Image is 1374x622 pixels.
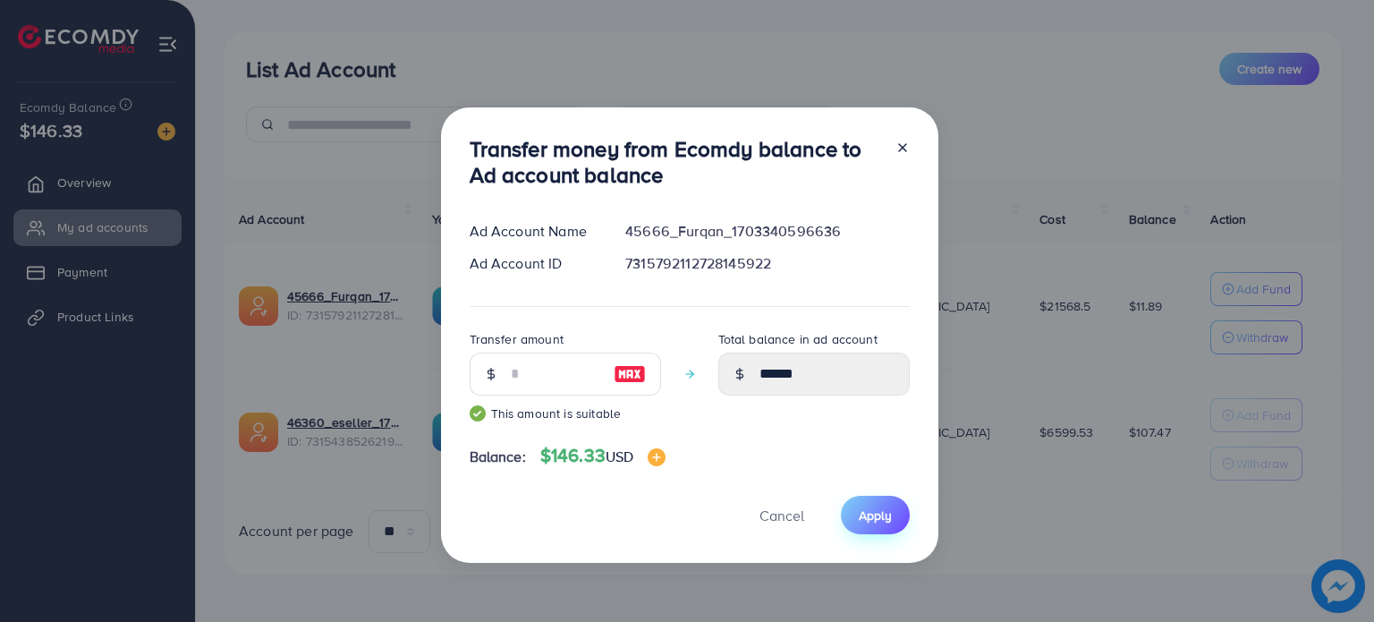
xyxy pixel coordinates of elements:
[470,447,526,467] span: Balance:
[470,136,881,188] h3: Transfer money from Ecomdy balance to Ad account balance
[718,330,878,348] label: Total balance in ad account
[648,448,666,466] img: image
[470,405,661,422] small: This amount is suitable
[611,221,923,242] div: 45666_Furqan_1703340596636
[455,253,612,274] div: Ad Account ID
[614,363,646,385] img: image
[470,330,564,348] label: Transfer amount
[859,507,892,524] span: Apply
[606,447,633,466] span: USD
[759,506,804,525] span: Cancel
[470,405,486,422] img: guide
[841,496,910,534] button: Apply
[611,253,923,274] div: 7315792112728145922
[455,221,612,242] div: Ad Account Name
[540,445,666,467] h4: $146.33
[737,496,827,534] button: Cancel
